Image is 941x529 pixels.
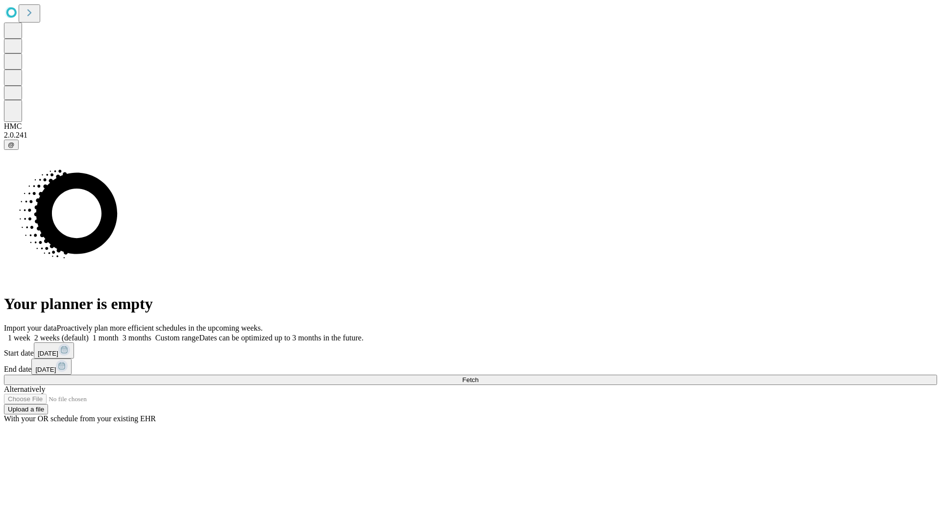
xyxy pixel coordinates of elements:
[34,334,89,342] span: 2 weeks (default)
[34,342,74,359] button: [DATE]
[4,359,937,375] div: End date
[4,342,937,359] div: Start date
[4,140,19,150] button: @
[199,334,363,342] span: Dates can be optimized up to 3 months in the future.
[8,141,15,148] span: @
[155,334,199,342] span: Custom range
[4,385,45,393] span: Alternatively
[4,324,57,332] span: Import your data
[4,404,48,414] button: Upload a file
[4,375,937,385] button: Fetch
[8,334,30,342] span: 1 week
[38,350,58,357] span: [DATE]
[31,359,72,375] button: [DATE]
[4,122,937,131] div: HMC
[4,414,156,423] span: With your OR schedule from your existing EHR
[4,131,937,140] div: 2.0.241
[35,366,56,373] span: [DATE]
[57,324,263,332] span: Proactively plan more efficient schedules in the upcoming weeks.
[123,334,151,342] span: 3 months
[462,376,478,384] span: Fetch
[93,334,119,342] span: 1 month
[4,295,937,313] h1: Your planner is empty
